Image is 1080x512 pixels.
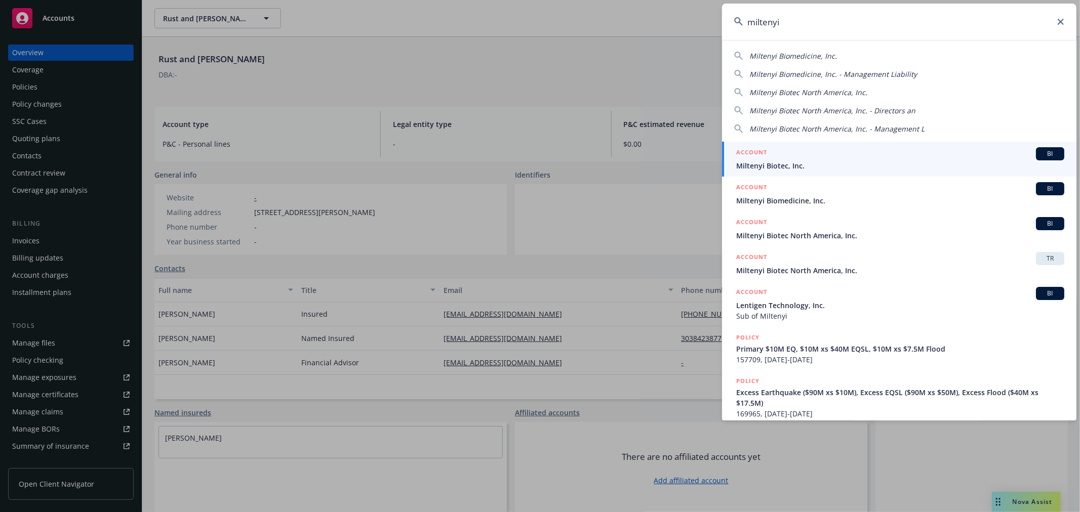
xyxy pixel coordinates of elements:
[736,354,1064,365] span: 157709, [DATE]-[DATE]
[736,252,767,264] h5: ACCOUNT
[736,195,1064,206] span: Miltenyi Biomedicine, Inc.
[722,281,1076,327] a: ACCOUNTBILentigen Technology, Inc.Sub of Miltenyi
[722,327,1076,370] a: POLICYPrimary $10M EQ, $10M xs $40M EQSL, $10M xs $7.5M Flood157709, [DATE]-[DATE]
[722,4,1076,40] input: Search...
[736,387,1064,408] span: Excess Earthquake ($90M xs $10M), Excess EQSL ($90M xs $50M), Excess Flood ($40M xs $17.5M)
[749,69,917,79] span: Miltenyi Biomedicine, Inc. - Management Liability
[736,265,1064,276] span: Miltenyi Biotec North America, Inc.
[749,88,867,97] span: Miltenyi Biotec North America, Inc.
[749,124,925,134] span: Miltenyi Biotec North America, Inc. - Management L
[736,230,1064,241] span: Miltenyi Biotec North America, Inc.
[736,311,1064,321] span: Sub of Miltenyi
[736,344,1064,354] span: Primary $10M EQ, $10M xs $40M EQSL, $10M xs $7.5M Flood
[736,147,767,159] h5: ACCOUNT
[1040,254,1060,263] span: TR
[1040,289,1060,298] span: BI
[736,287,767,299] h5: ACCOUNT
[736,217,767,229] h5: ACCOUNT
[736,408,1064,419] span: 169965, [DATE]-[DATE]
[722,142,1076,177] a: ACCOUNTBIMiltenyi Biotec, Inc.
[736,376,759,386] h5: POLICY
[749,106,915,115] span: Miltenyi Biotec North America, Inc. - Directors an
[722,370,1076,424] a: POLICYExcess Earthquake ($90M xs $10M), Excess EQSL ($90M xs $50M), Excess Flood ($40M xs $17.5M)...
[1040,149,1060,158] span: BI
[736,300,1064,311] span: Lentigen Technology, Inc.
[722,211,1076,246] a: ACCOUNTBIMiltenyi Biotec North America, Inc.
[736,182,767,194] h5: ACCOUNT
[722,246,1076,281] a: ACCOUNTTRMiltenyi Biotec North America, Inc.
[749,51,837,61] span: Miltenyi Biomedicine, Inc.
[722,177,1076,211] a: ACCOUNTBIMiltenyi Biomedicine, Inc.
[736,160,1064,171] span: Miltenyi Biotec, Inc.
[1040,219,1060,228] span: BI
[1040,184,1060,193] span: BI
[736,332,759,343] h5: POLICY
